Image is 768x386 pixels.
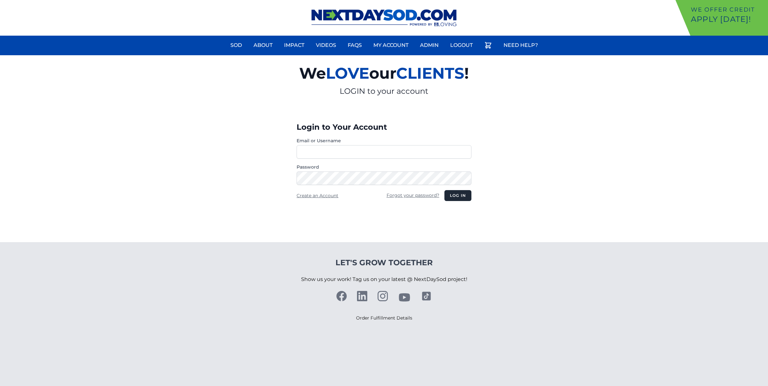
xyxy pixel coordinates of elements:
[297,164,471,170] label: Password
[326,64,369,83] span: LOVE
[500,38,542,53] a: Need Help?
[344,38,366,53] a: FAQs
[250,38,276,53] a: About
[416,38,442,53] a: Admin
[446,38,477,53] a: Logout
[301,268,467,291] p: Show us your work! Tag us on your latest @ NextDaySod project!
[691,14,765,24] p: Apply [DATE]!
[225,86,543,96] p: LOGIN to your account
[396,64,464,83] span: CLIENTS
[297,193,338,198] a: Create an Account
[312,38,340,53] a: Videos
[225,60,543,86] h2: We our !
[297,137,471,144] label: Email or Username
[227,38,246,53] a: Sod
[297,122,471,132] h3: Login to Your Account
[301,258,467,268] h4: Let's Grow Together
[356,315,412,321] a: Order Fulfillment Details
[280,38,308,53] a: Impact
[370,38,412,53] a: My Account
[387,192,439,198] a: Forgot your password?
[691,5,765,14] p: We offer Credit
[444,190,471,201] button: Log in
